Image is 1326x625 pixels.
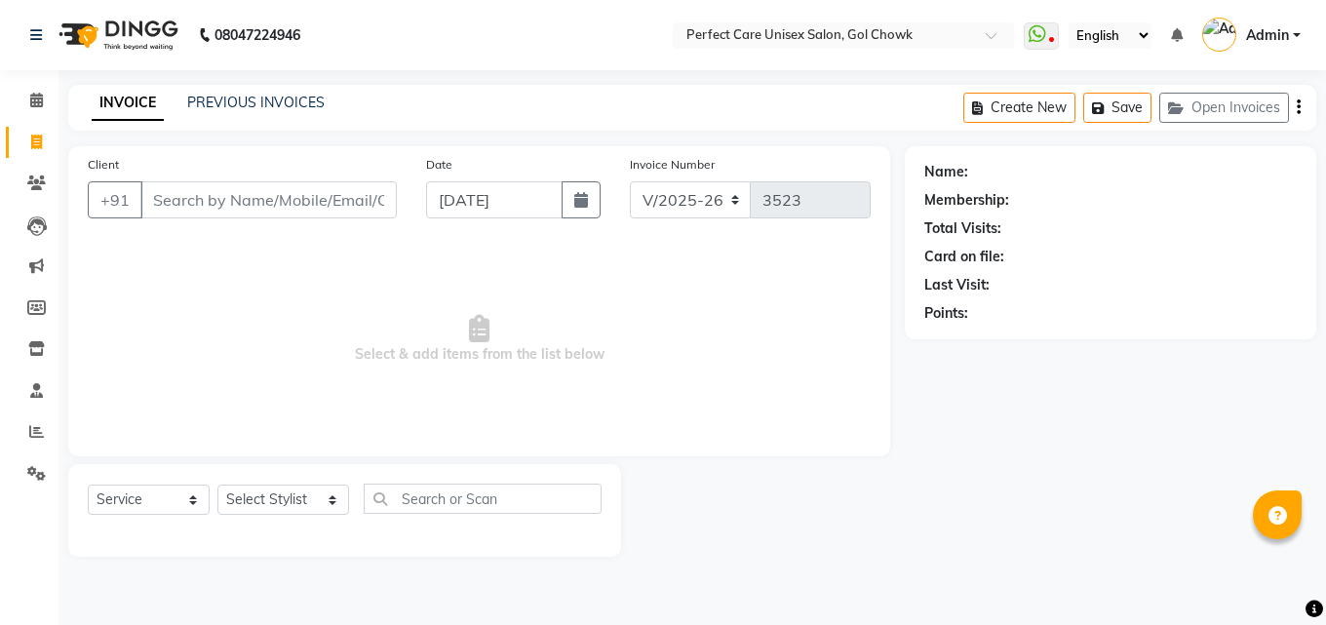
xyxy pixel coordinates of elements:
[50,8,183,62] img: logo
[140,181,397,218] input: Search by Name/Mobile/Email/Code
[924,190,1009,211] div: Membership:
[214,8,300,62] b: 08047224946
[1246,25,1289,46] span: Admin
[630,156,715,174] label: Invoice Number
[187,94,325,111] a: PREVIOUS INVOICES
[963,93,1075,123] button: Create New
[1202,18,1236,52] img: Admin
[924,247,1004,267] div: Card on file:
[1083,93,1151,123] button: Save
[88,242,871,437] span: Select & add items from the list below
[924,275,990,295] div: Last Visit:
[88,181,142,218] button: +91
[364,484,602,514] input: Search or Scan
[88,156,119,174] label: Client
[1159,93,1289,123] button: Open Invoices
[426,156,452,174] label: Date
[924,303,968,324] div: Points:
[92,86,164,121] a: INVOICE
[924,218,1001,239] div: Total Visits:
[1244,547,1306,605] iframe: chat widget
[924,162,968,182] div: Name:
